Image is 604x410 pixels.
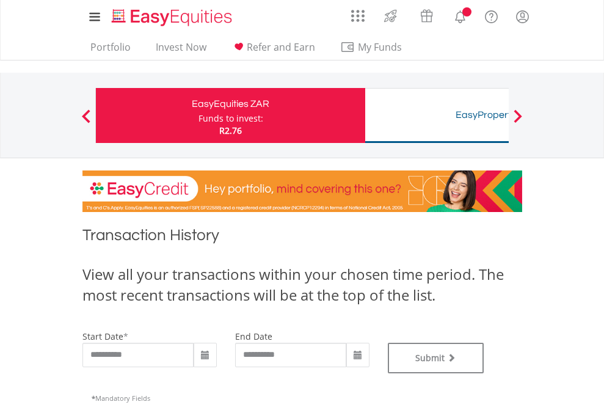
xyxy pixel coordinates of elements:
img: thrive-v2.svg [380,6,401,26]
button: Next [506,115,530,128]
label: end date [235,331,272,342]
button: Submit [388,343,484,373]
a: AppsGrid [343,3,373,23]
div: Funds to invest: [198,112,263,125]
a: Invest Now [151,41,211,60]
a: Home page [107,3,237,27]
a: Vouchers [409,3,445,26]
img: EasyEquities_Logo.png [109,7,237,27]
a: My Profile [507,3,538,30]
img: EasyCredit Promotion Banner [82,170,522,212]
div: View all your transactions within your chosen time period. The most recent transactions will be a... [82,264,522,306]
a: Portfolio [86,41,136,60]
h1: Transaction History [82,224,522,252]
button: Previous [74,115,98,128]
span: My Funds [340,39,420,55]
span: R2.76 [219,125,242,136]
img: vouchers-v2.svg [417,6,437,26]
img: grid-menu-icon.svg [351,9,365,23]
label: start date [82,331,123,342]
a: Notifications [445,3,476,27]
span: Refer and Earn [247,40,315,54]
span: Mandatory Fields [92,394,150,403]
a: Refer and Earn [227,41,320,60]
div: EasyEquities ZAR [103,95,358,112]
a: FAQ's and Support [476,3,507,27]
